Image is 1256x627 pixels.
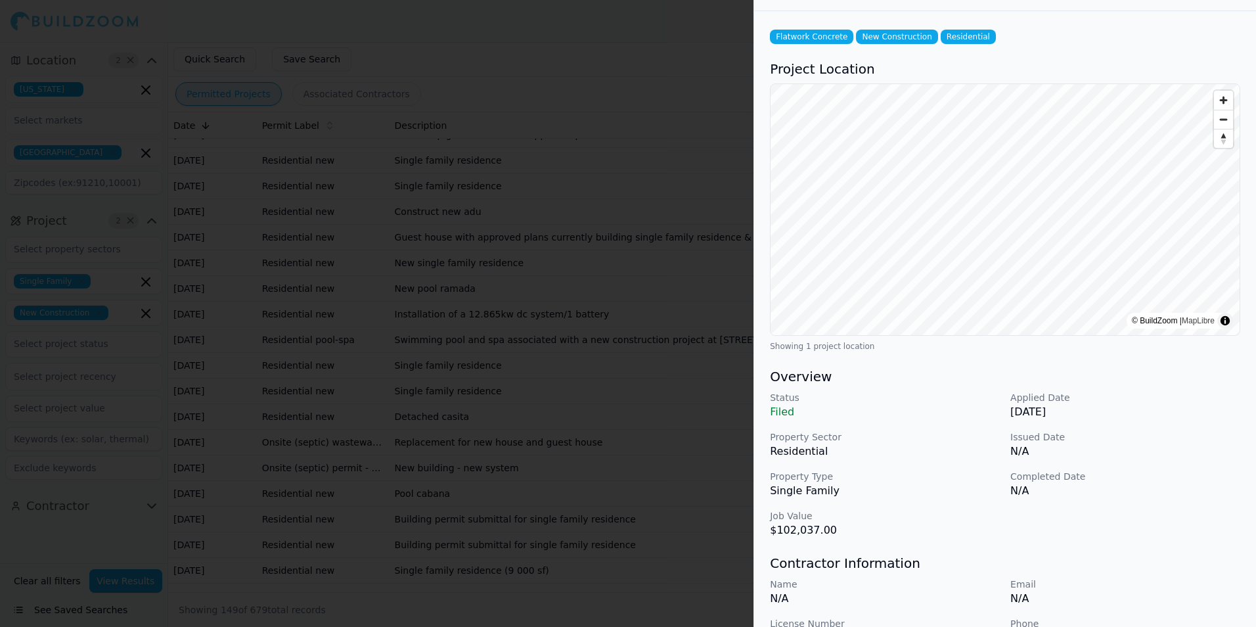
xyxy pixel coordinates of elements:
[770,554,1240,572] h3: Contractor Information
[770,578,1000,591] p: Name
[1010,483,1240,499] p: N/A
[1214,129,1233,148] button: Reset bearing to north
[1010,591,1240,607] p: N/A
[1010,404,1240,420] p: [DATE]
[770,444,1000,459] p: Residential
[1217,313,1233,329] summary: Toggle attribution
[1214,110,1233,129] button: Zoom out
[770,430,1000,444] p: Property Sector
[1010,578,1240,591] p: Email
[770,591,1000,607] p: N/A
[941,30,996,44] span: Residential
[1214,91,1233,110] button: Zoom in
[770,391,1000,404] p: Status
[856,30,937,44] span: New Construction
[1010,430,1240,444] p: Issued Date
[1010,391,1240,404] p: Applied Date
[771,84,1240,335] canvas: Map
[1010,470,1240,483] p: Completed Date
[1182,316,1215,325] a: MapLibre
[770,30,853,44] span: Flatwork Concrete
[770,404,1000,420] p: Filed
[770,341,1240,352] div: Showing 1 project location
[770,60,1240,78] h3: Project Location
[770,522,1000,538] p: $102,037.00
[1132,314,1215,327] div: © BuildZoom |
[1010,444,1240,459] p: N/A
[770,367,1240,386] h3: Overview
[770,470,1000,483] p: Property Type
[770,483,1000,499] p: Single Family
[770,509,1000,522] p: Job Value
